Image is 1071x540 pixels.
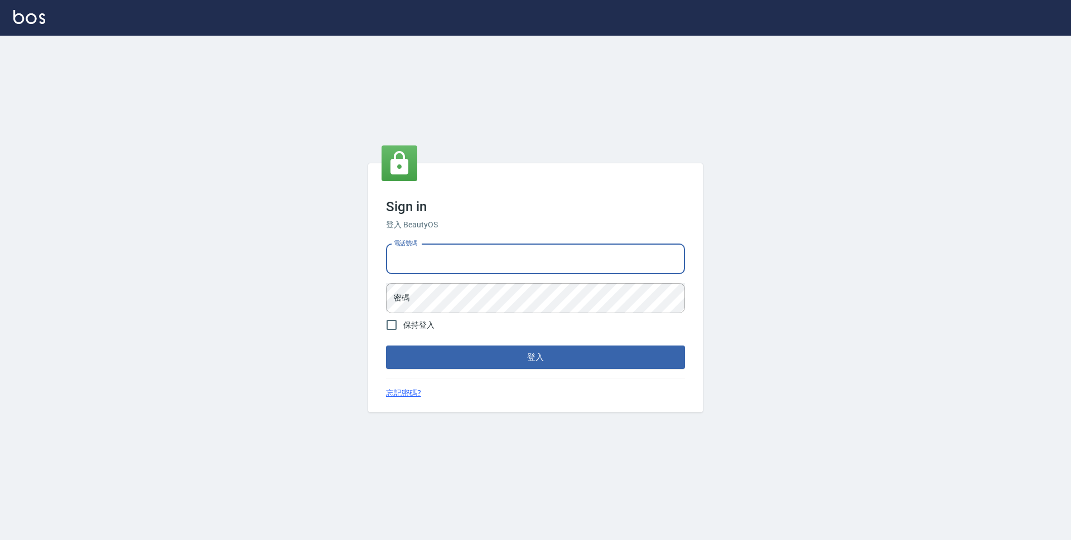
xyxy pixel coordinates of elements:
[386,219,685,231] h6: 登入 BeautyOS
[386,199,685,215] h3: Sign in
[386,387,421,399] a: 忘記密碼?
[386,346,685,369] button: 登入
[394,239,417,247] label: 電話號碼
[403,319,435,331] span: 保持登入
[13,10,45,24] img: Logo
